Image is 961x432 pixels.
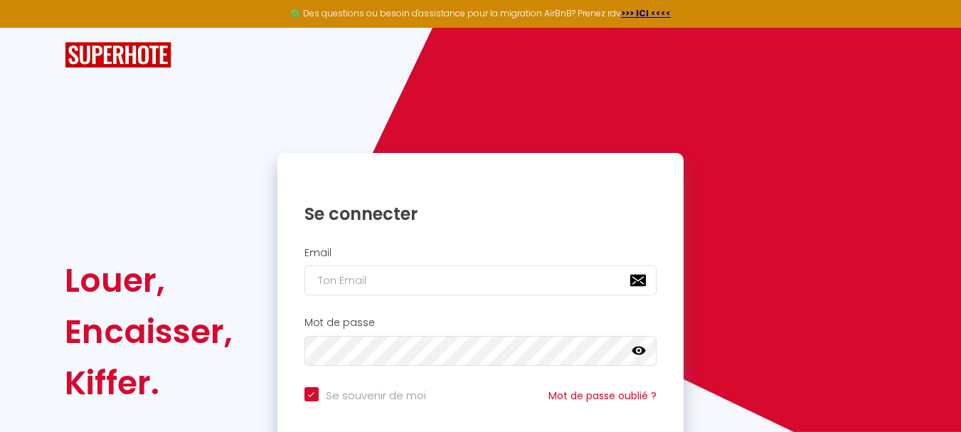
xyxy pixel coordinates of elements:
a: Mot de passe oublié ? [548,389,657,403]
div: Encaisser, [65,306,233,357]
h1: Se connecter [304,203,657,225]
img: SuperHote logo [65,42,171,68]
div: Louer, [65,255,233,306]
a: >>> ICI <<<< [621,7,671,19]
h2: Email [304,247,657,259]
input: Ton Email [304,265,657,295]
h2: Mot de passe [304,317,657,329]
div: Kiffer. [65,357,233,409]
